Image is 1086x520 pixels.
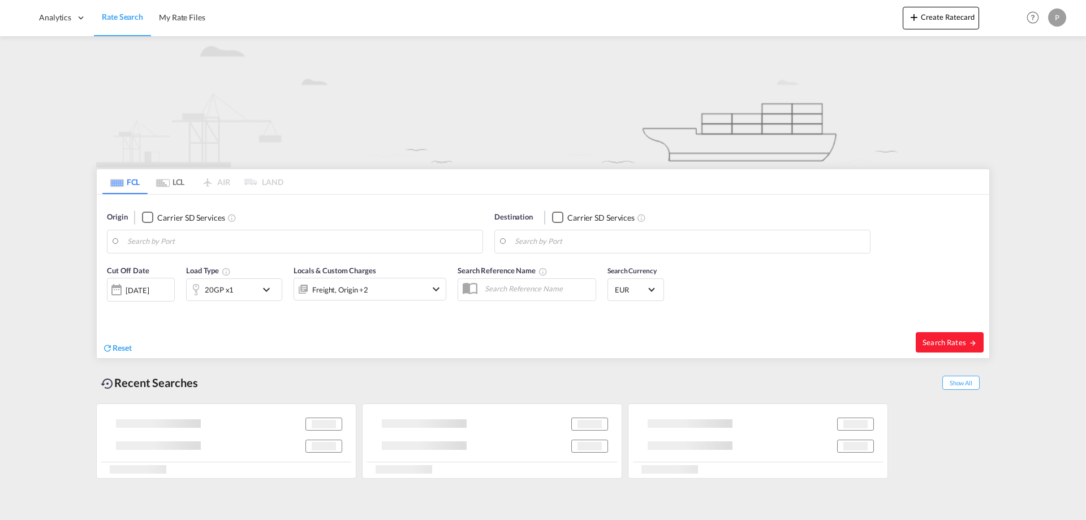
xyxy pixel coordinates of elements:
[637,213,646,222] md-icon: Unchecked: Search for CY (Container Yard) services for all selected carriers.Checked : Search for...
[567,212,635,224] div: Carrier SD Services
[969,339,977,347] md-icon: icon-arrow-right
[942,376,980,390] span: Show All
[102,342,132,355] div: icon-refreshReset
[113,343,132,353] span: Reset
[916,332,984,353] button: Search Ratesicon-arrow-right
[102,169,283,194] md-pagination-wrapper: Use the left and right arrow keys to navigate between tabs
[186,278,282,301] div: 20GP x1icon-chevron-down
[159,12,205,22] span: My Rate Files
[429,282,443,296] md-icon: icon-chevron-down
[127,233,477,250] input: Search by Port
[157,212,225,224] div: Carrier SD Services
[479,280,596,297] input: Search Reference Name
[607,267,657,275] span: Search Currency
[1023,8,1048,28] div: Help
[312,282,368,298] div: Freight Origin Destination Dock Stuffing
[39,12,71,23] span: Analytics
[227,213,236,222] md-icon: Unchecked: Search for CY (Container Yard) services for all selected carriers.Checked : Search for...
[186,266,231,275] span: Load Type
[260,283,279,296] md-icon: icon-chevron-down
[222,267,231,276] md-icon: Select multiple loads to view rates
[294,266,376,275] span: Locals & Custom Charges
[1023,8,1042,27] span: Help
[615,285,647,295] span: EUR
[538,267,548,276] md-icon: Your search will be saved by the below given name
[923,338,977,347] span: Search Rates
[102,169,148,194] md-tab-item: FCL
[1048,8,1066,27] div: P
[101,377,114,390] md-icon: icon-backup-restore
[107,266,149,275] span: Cut Off Date
[97,195,989,358] div: Origin Checkbox No InkUnchecked: Search for CY (Container Yard) services for all selected carrier...
[614,281,658,298] md-select: Select Currency: € EUREuro
[205,282,234,298] div: 20GP x1
[142,212,225,224] md-checkbox: Checkbox No Ink
[107,212,127,223] span: Origin
[903,7,979,29] button: icon-plus 400-fgCreate Ratecard
[458,266,548,275] span: Search Reference Name
[126,285,149,295] div: [DATE]
[148,169,193,194] md-tab-item: LCL
[102,343,113,353] md-icon: icon-refresh
[102,12,143,22] span: Rate Search
[494,212,533,223] span: Destination
[294,278,446,300] div: Freight Origin Destination Dock Stuffingicon-chevron-down
[107,300,115,316] md-datepicker: Select
[907,10,921,24] md-icon: icon-plus 400-fg
[107,278,175,302] div: [DATE]
[552,212,635,224] md-checkbox: Checkbox No Ink
[515,233,864,250] input: Search by Port
[96,370,202,396] div: Recent Searches
[96,36,990,167] img: new-FCL.png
